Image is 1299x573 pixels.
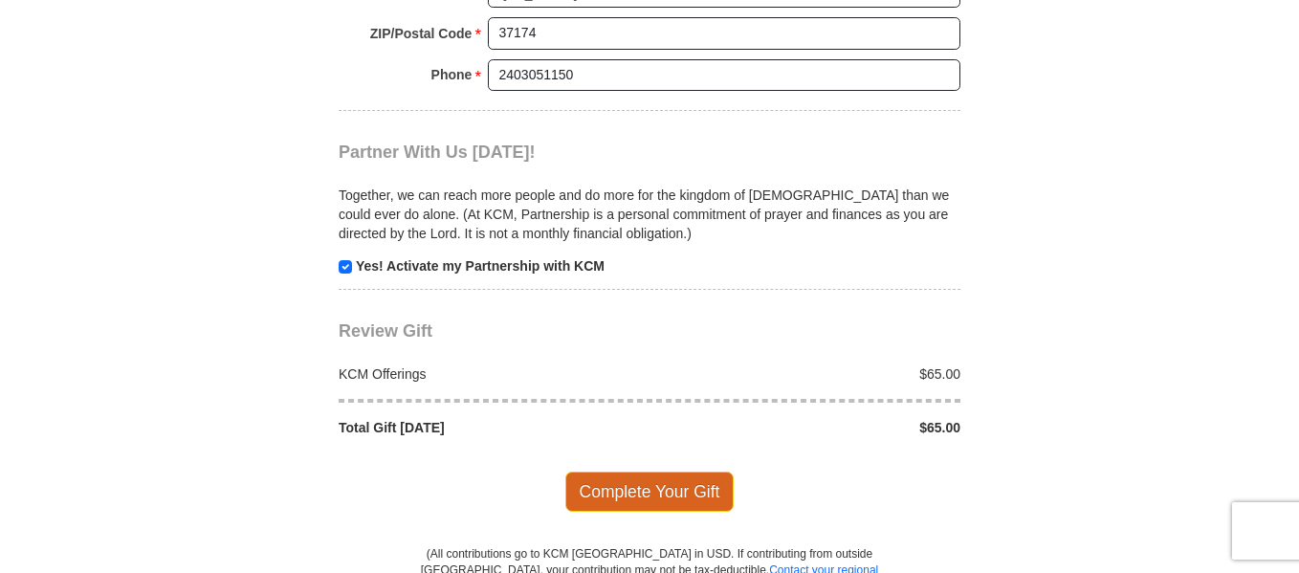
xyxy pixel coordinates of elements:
[356,258,605,274] strong: Yes! Activate my Partnership with KCM
[339,321,432,341] span: Review Gift
[431,61,473,88] strong: Phone
[339,186,960,243] p: Together, we can reach more people and do more for the kingdom of [DEMOGRAPHIC_DATA] than we coul...
[649,364,971,384] div: $65.00
[370,20,473,47] strong: ZIP/Postal Code
[565,472,735,512] span: Complete Your Gift
[339,143,536,162] span: Partner With Us [DATE]!
[329,364,650,384] div: KCM Offerings
[649,418,971,437] div: $65.00
[329,418,650,437] div: Total Gift [DATE]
